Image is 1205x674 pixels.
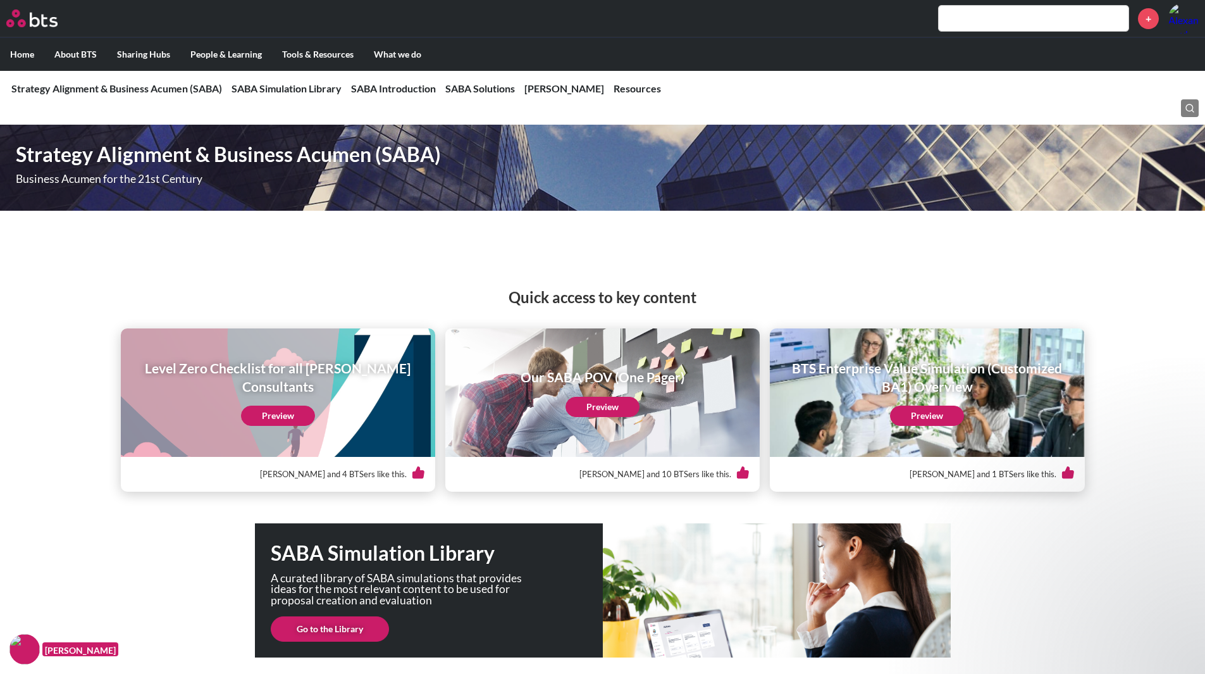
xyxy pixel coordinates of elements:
a: Go home [6,9,81,27]
p: Business Acumen for the 21st Century [16,173,673,185]
div: [PERSON_NAME] and 4 BTSers like this. [131,457,425,492]
label: Sharing Hubs [107,38,180,71]
a: Go to the Library [271,616,389,642]
img: BTS Logo [6,9,58,27]
img: Alexander Boykas [1168,3,1199,34]
p: A curated library of SABA simulations that provides ideas for the most relevant content to be use... [271,573,536,606]
div: [PERSON_NAME] and 1 BTSers like this. [780,457,1074,492]
a: Profile [1168,3,1199,34]
h1: Level Zero Checklist for all [PERSON_NAME] Consultants [130,359,426,396]
a: SABA Solutions [445,82,515,94]
label: People & Learning [180,38,272,71]
a: Preview [241,406,315,426]
label: What we do [364,38,431,71]
h1: SABA Simulation Library [271,539,603,568]
iframe: Intercom live chat [1162,631,1192,661]
h1: Strategy Alignment & Business Acumen (SABA) [16,140,837,169]
h1: Our SABA POV (One Pager) [521,368,684,386]
a: Strategy Alignment & Business Acumen (SABA) [11,82,222,94]
a: SABA Simulation Library [232,82,342,94]
label: About BTS [44,38,107,71]
figcaption: [PERSON_NAME] [42,642,118,657]
a: Preview [890,406,964,426]
label: Tools & Resources [272,38,364,71]
h1: BTS Enterprise Value Simulation (Customized BA1) Overview [779,359,1075,396]
a: + [1138,8,1159,29]
a: Resources [614,82,661,94]
img: F [9,634,40,665]
div: [PERSON_NAME] and 10 BTSers like this. [455,457,750,492]
a: Preview [565,397,640,417]
a: [PERSON_NAME] [524,82,604,94]
a: SABA Introduction [351,82,436,94]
